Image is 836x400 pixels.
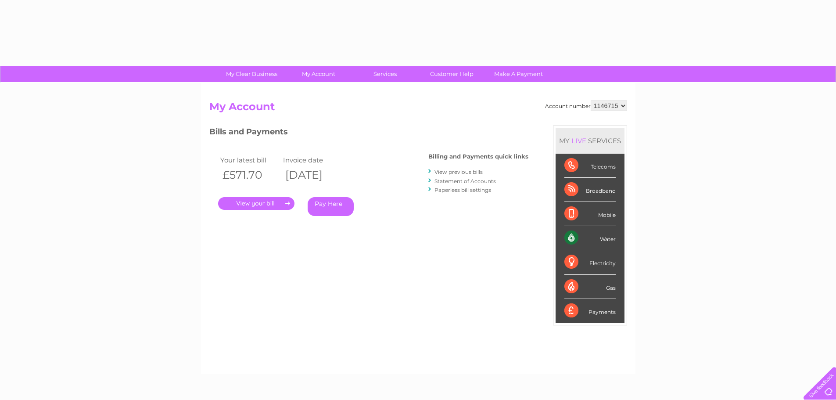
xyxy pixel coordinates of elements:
div: Water [564,226,616,250]
div: Electricity [564,250,616,274]
div: Mobile [564,202,616,226]
th: £571.70 [218,166,281,184]
a: My Account [282,66,355,82]
a: Services [349,66,421,82]
a: Make A Payment [482,66,555,82]
a: Customer Help [416,66,488,82]
th: [DATE] [281,166,344,184]
h2: My Account [209,101,627,117]
a: . [218,197,294,210]
div: Payments [564,299,616,323]
h4: Billing and Payments quick links [428,153,528,160]
a: Pay Here [308,197,354,216]
a: Statement of Accounts [434,178,496,184]
a: My Clear Business [215,66,288,82]
div: MY SERVICES [556,128,624,153]
div: Broadband [564,178,616,202]
h3: Bills and Payments [209,126,528,141]
a: View previous bills [434,169,483,175]
div: LIVE [570,137,588,145]
div: Account number [545,101,627,111]
td: Your latest bill [218,154,281,166]
td: Invoice date [281,154,344,166]
div: Telecoms [564,154,616,178]
a: Paperless bill settings [434,187,491,193]
div: Gas [564,275,616,299]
